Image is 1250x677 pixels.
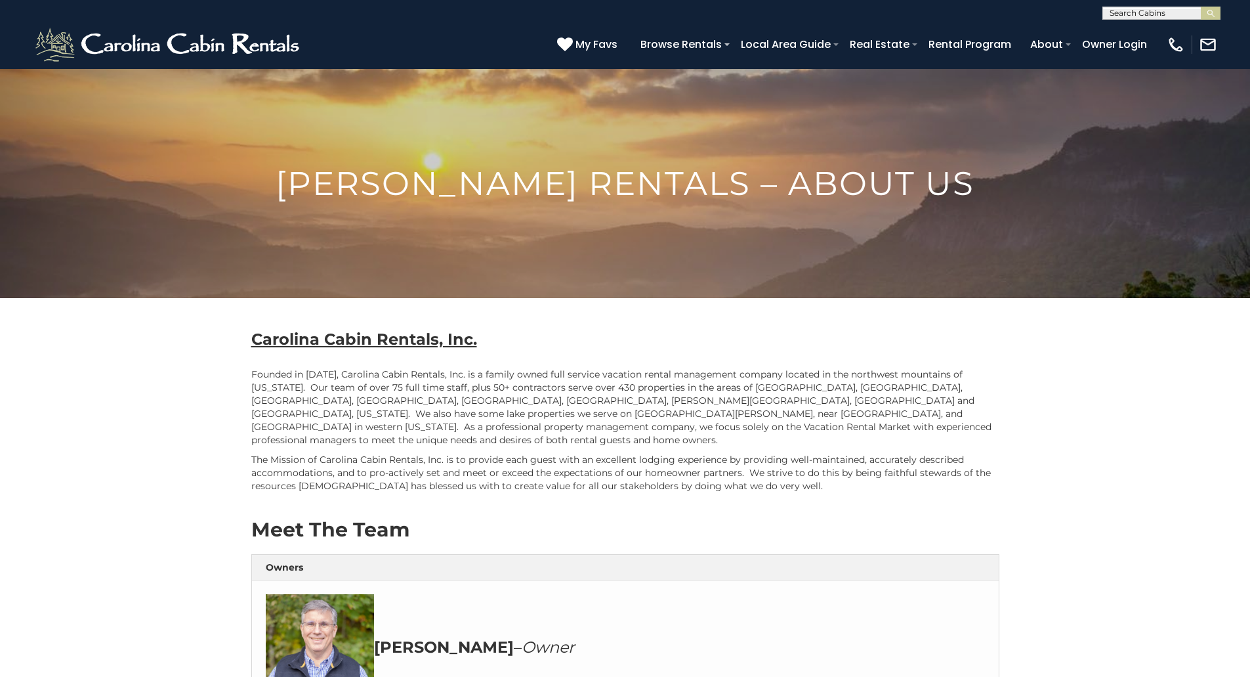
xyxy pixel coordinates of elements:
strong: Meet The Team [251,517,409,542]
p: The Mission of Carolina Cabin Rentals, Inc. is to provide each guest with an excellent lodging ex... [251,453,999,492]
a: Rental Program [922,33,1018,56]
img: White-1-2.png [33,25,305,64]
p: Founded in [DATE], Carolina Cabin Rentals, Inc. is a family owned full service vacation rental ma... [251,368,999,447]
img: mail-regular-white.png [1199,35,1217,54]
a: Browse Rentals [634,33,728,56]
b: Carolina Cabin Rentals, Inc. [251,330,477,349]
a: My Favs [557,36,621,53]
strong: [PERSON_NAME] [374,638,514,657]
strong: Owners [266,561,303,573]
a: Local Area Guide [734,33,837,56]
span: My Favs [575,36,617,53]
img: phone-regular-white.png [1167,35,1185,54]
a: Owner Login [1075,33,1154,56]
em: Owner [522,638,575,657]
a: About [1024,33,1070,56]
a: Real Estate [843,33,916,56]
